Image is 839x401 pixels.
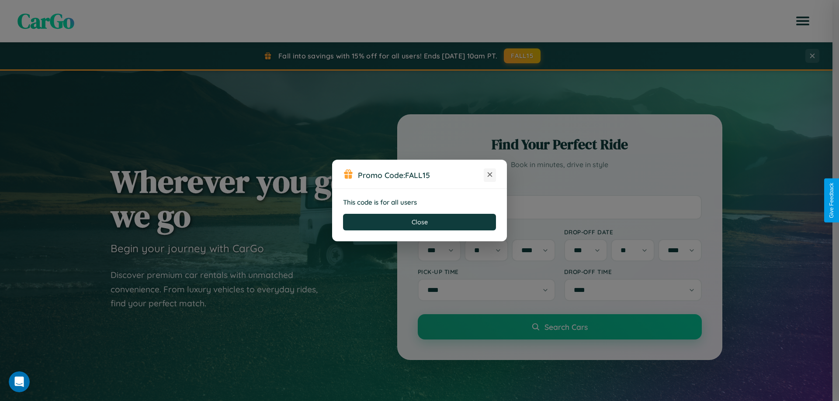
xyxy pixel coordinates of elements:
b: FALL15 [405,170,430,180]
div: Give Feedback [829,183,835,218]
button: Close [343,214,496,230]
h3: Promo Code: [358,170,484,180]
iframe: Intercom live chat [9,371,30,392]
strong: This code is for all users [343,198,417,206]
